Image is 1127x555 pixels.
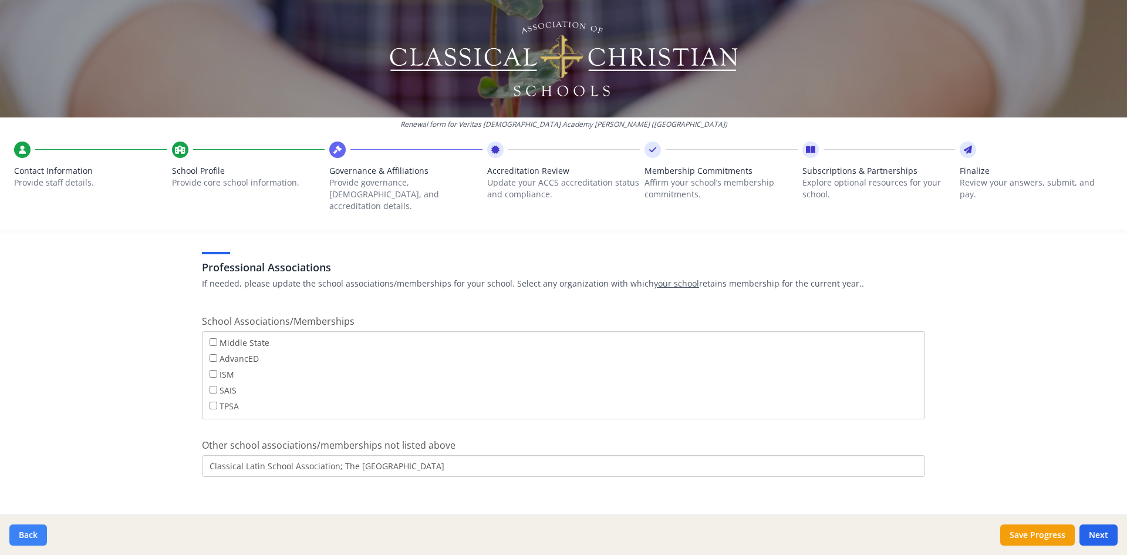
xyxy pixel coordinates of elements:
[1000,524,1075,546] button: Save Progress
[645,177,798,200] p: Affirm your school’s membership commitments.
[329,165,482,177] span: Governance & Affiliations
[210,338,217,346] input: Middle State
[645,165,798,177] span: Membership Commitments
[329,177,482,212] p: Provide governance, [DEMOGRAPHIC_DATA], and accreditation details.
[210,399,239,412] label: TPSA
[14,165,167,177] span: Contact Information
[802,177,956,200] p: Explore optional resources for your school.
[202,278,925,290] p: If needed, please update the school associations/memberships for your school. Select any organiza...
[14,177,167,189] p: Provide staff details.
[1079,524,1118,546] button: Next
[487,177,640,200] p: Update your ACCS accreditation status and compliance.
[654,278,699,289] u: your school
[960,165,1113,177] span: Finalize
[172,165,325,177] span: School Profile
[210,354,217,362] input: AdvancED
[388,18,740,100] img: Logo
[202,259,925,275] h3: Professional Associations
[210,370,217,378] input: ISM
[172,177,325,189] p: Provide core school information.
[210,386,217,393] input: SAIS
[210,384,237,396] label: SAIS
[802,165,956,177] span: Subscriptions & Partnerships
[960,177,1113,200] p: Review your answers, submit, and pay.
[210,352,259,365] label: AdvancED
[210,402,217,409] input: TPSA
[9,524,47,546] button: Back
[202,315,355,328] span: School Associations/Memberships
[487,165,640,177] span: Accreditation Review
[210,368,234,381] label: ISM
[202,439,455,452] span: Other school associations/memberships not listed above
[210,336,269,349] label: Middle State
